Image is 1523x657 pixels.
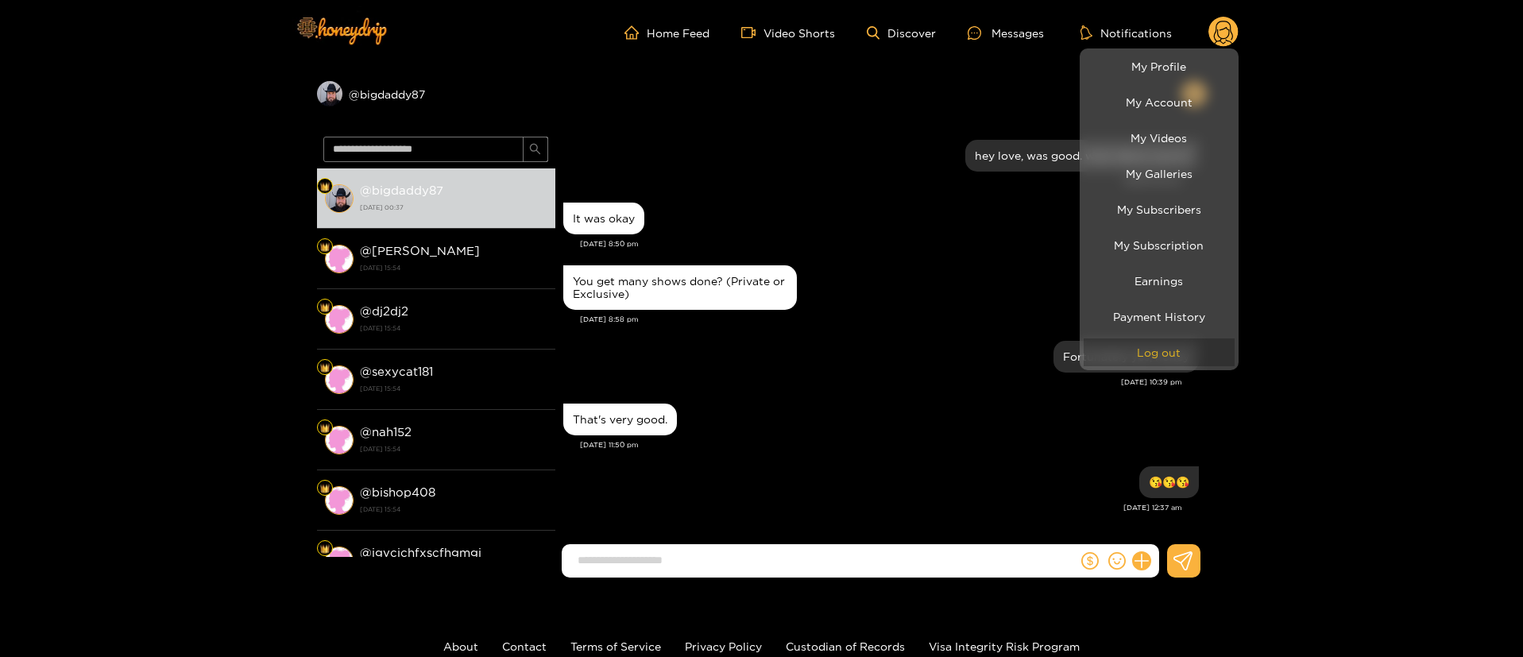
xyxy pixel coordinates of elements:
a: Payment History [1084,303,1235,330]
a: My Account [1084,88,1235,116]
a: My Subscription [1084,231,1235,259]
button: Log out [1084,338,1235,366]
a: My Profile [1084,52,1235,80]
a: My Galleries [1084,160,1235,187]
a: Earnings [1084,267,1235,295]
a: My Subscribers [1084,195,1235,223]
a: My Videos [1084,124,1235,152]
